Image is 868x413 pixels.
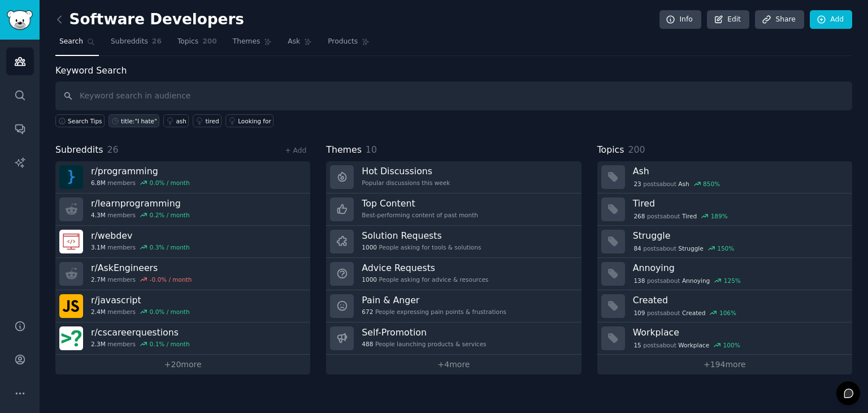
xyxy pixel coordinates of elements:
[55,193,310,226] a: r/learnprogramming4.3Mmembers0.2% / month
[597,290,852,322] a: Created109postsaboutCreated106%
[362,197,478,209] h3: Top Content
[91,262,192,274] h3: r/ AskEngineers
[91,308,190,316] div: members
[597,161,852,193] a: Ash23postsaboutAsh850%
[682,309,706,317] span: Created
[107,33,166,56] a: Subreddits26
[633,230,844,242] h3: Struggle
[163,114,189,127] a: ash
[723,341,740,349] div: 100 %
[362,211,478,219] div: Best-performing content of past month
[233,37,261,47] span: Themes
[238,117,271,125] div: Looking for
[362,262,488,274] h3: Advice Requests
[55,143,103,157] span: Subreddits
[633,341,641,349] span: 15
[68,117,102,125] span: Search Tips
[633,243,735,253] div: post s about
[205,117,219,125] div: tired
[284,33,316,56] a: Ask
[755,10,804,29] a: Share
[176,117,186,125] div: ash
[633,277,645,285] span: 138
[707,10,749,29] a: Edit
[326,258,581,290] a: Advice Requests1000People asking for advice & resources
[597,322,852,355] a: Workplace15postsaboutWorkplace100%
[633,308,737,318] div: post s about
[326,322,581,355] a: Self-Promotion488People launching products & services
[150,179,190,187] div: 0.0 % / month
[362,294,506,306] h3: Pain & Anger
[91,211,190,219] div: members
[703,180,720,188] div: 850 %
[328,37,358,47] span: Products
[55,290,310,322] a: r/javascript2.4Mmembers0.0% / month
[193,114,222,127] a: tired
[150,308,190,316] div: 0.0 % / month
[55,322,310,355] a: r/cscareerquestions2.3Mmembers0.1% / month
[597,193,852,226] a: Tired268postsaboutTired189%
[59,37,83,47] span: Search
[659,10,701,29] a: Info
[362,243,481,251] div: People asking for tools & solutions
[91,294,190,306] h3: r/ javascript
[597,143,624,157] span: Topics
[326,161,581,193] a: Hot DiscussionsPopular discussions this week
[7,10,33,30] img: GummySearch logo
[55,161,310,193] a: r/programming6.8Mmembers0.0% / month
[633,179,721,189] div: post s about
[326,290,581,322] a: Pain & Anger672People expressing pain points & frustrations
[173,33,221,56] a: Topics200
[229,33,276,56] a: Themes
[288,37,300,47] span: Ask
[633,326,844,338] h3: Workplace
[362,308,373,316] span: 672
[91,230,190,242] h3: r/ webdev
[633,211,729,221] div: post s about
[633,309,645,317] span: 109
[326,355,581,375] a: +4more
[55,355,310,375] a: +20more
[324,33,374,56] a: Products
[326,143,362,157] span: Themes
[362,243,377,251] span: 1000
[678,341,709,349] span: Workplace
[59,165,83,189] img: programming
[91,243,190,251] div: members
[150,243,190,251] div: 0.3 % / month
[108,114,159,127] a: title:"I hate"
[597,355,852,375] a: +194more
[202,37,217,47] span: 200
[225,114,274,127] a: Looking for
[719,309,736,317] div: 106 %
[633,212,645,220] span: 268
[633,340,741,350] div: post s about
[91,308,106,316] span: 2.4M
[55,65,127,76] label: Keyword Search
[366,144,377,155] span: 10
[55,258,310,290] a: r/AskEngineers2.7Mmembers-0.0% / month
[285,147,306,154] a: + Add
[633,276,742,286] div: post s about
[362,308,506,316] div: People expressing pain points & frustrations
[91,340,106,348] span: 2.3M
[91,276,192,283] div: members
[91,276,106,283] span: 2.7M
[177,37,198,47] span: Topics
[633,180,641,188] span: 23
[810,10,852,29] a: Add
[152,37,162,47] span: 26
[362,230,481,242] h3: Solution Requests
[150,276,192,283] div: -0.0 % / month
[633,165,844,177] h3: Ash
[55,114,105,127] button: Search Tips
[91,326,190,338] h3: r/ cscareerquestions
[326,226,581,258] a: Solution Requests1000People asking for tools & solutions
[91,165,190,177] h3: r/ programming
[150,211,190,219] div: 0.2 % / month
[362,340,486,348] div: People launching products & services
[633,197,844,209] h3: Tired
[717,244,734,252] div: 150 %
[362,276,377,283] span: 1000
[59,294,83,318] img: javascript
